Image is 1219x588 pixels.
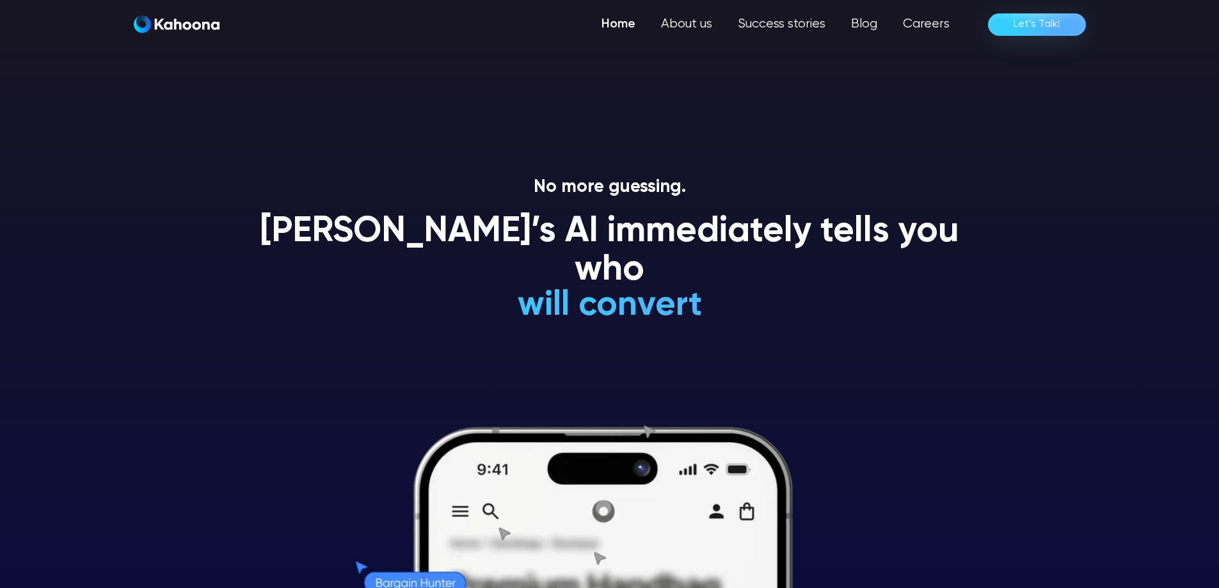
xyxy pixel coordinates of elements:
a: About us [648,12,725,37]
h1: [PERSON_NAME]’s AI immediately tells you who [245,213,975,289]
a: home [134,15,219,34]
img: Kahoona logo white [134,15,219,33]
a: Let’s Talk! [988,13,1086,36]
a: Home [589,12,648,37]
a: Blog [838,12,890,37]
div: Let’s Talk! [1014,14,1060,35]
h1: will convert [421,287,798,324]
p: No more guessing. [245,177,975,198]
a: Careers [890,12,962,37]
a: Success stories [725,12,838,37]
